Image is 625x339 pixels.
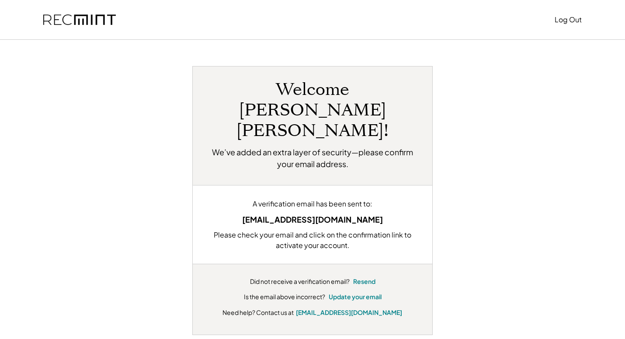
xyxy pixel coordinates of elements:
div: Need help? Contact us at [222,308,294,317]
button: Update your email [329,293,382,301]
h2: We’ve added an extra layer of security—please confirm your email address. [206,146,419,170]
div: Please check your email and click on the confirmation link to activate your account. [206,230,419,251]
div: A verification email has been sent to: [206,199,419,209]
button: Resend [353,277,375,286]
h1: Welcome [PERSON_NAME] [PERSON_NAME]! [206,80,419,141]
div: Did not receive a verification email? [250,277,350,286]
div: Is the email above incorrect? [244,293,325,301]
button: Log Out [555,11,582,28]
a: [EMAIL_ADDRESS][DOMAIN_NAME] [296,308,402,316]
img: recmint-logotype%403x.png [43,14,116,25]
div: [EMAIL_ADDRESS][DOMAIN_NAME] [206,213,419,225]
